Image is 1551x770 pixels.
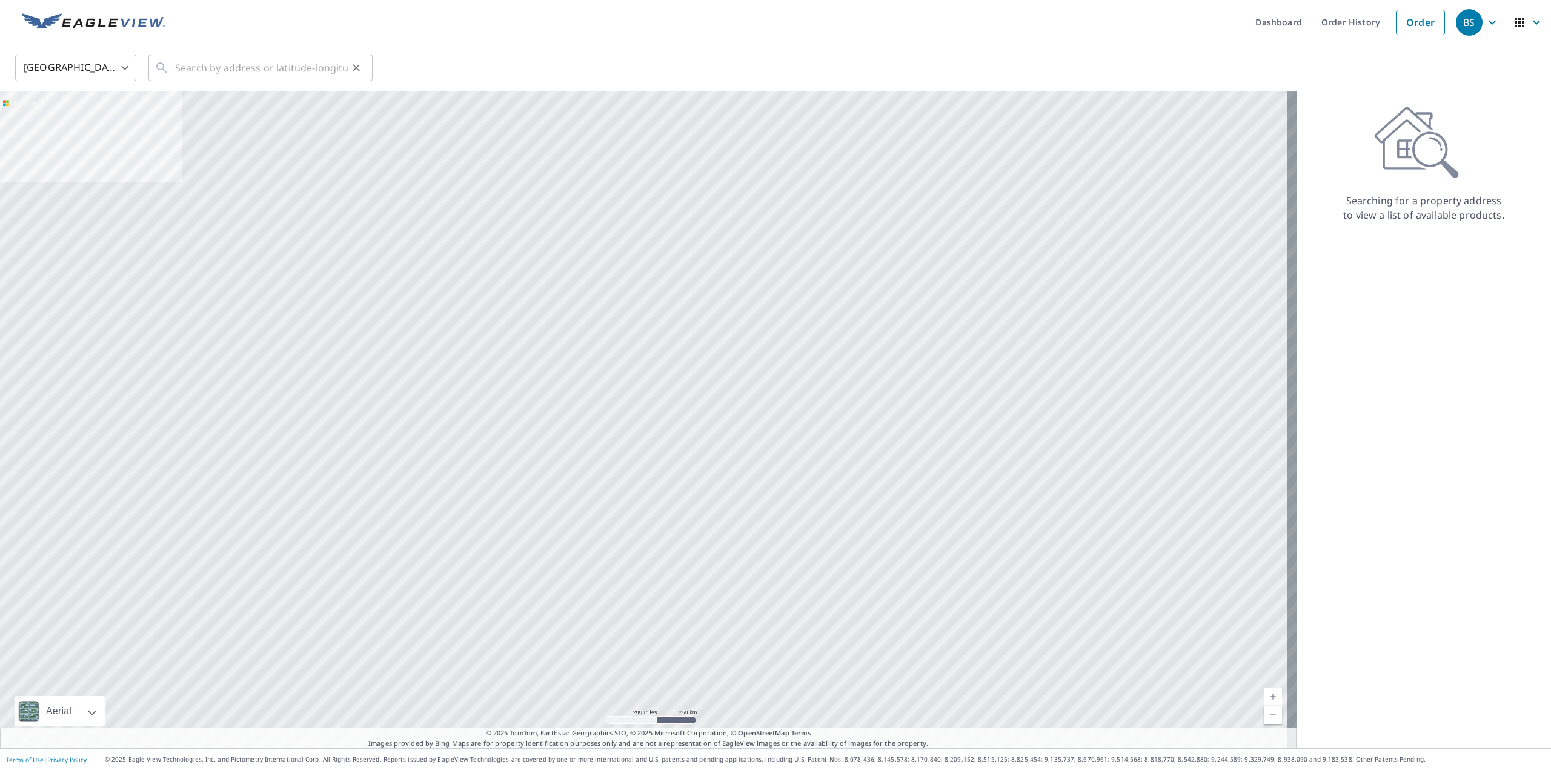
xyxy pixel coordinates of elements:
[22,13,165,32] img: EV Logo
[1264,706,1282,724] a: Current Level 5, Zoom Out
[1456,9,1483,36] div: BS
[42,696,75,726] div: Aerial
[791,728,811,737] a: Terms
[1396,10,1445,35] a: Order
[105,755,1545,764] p: © 2025 Eagle View Technologies, Inc. and Pictometry International Corp. All Rights Reserved. Repo...
[47,755,87,764] a: Privacy Policy
[15,51,136,85] div: [GEOGRAPHIC_DATA]
[348,59,365,76] button: Clear
[486,728,811,738] span: © 2025 TomTom, Earthstar Geographics SIO, © 2025 Microsoft Corporation, ©
[1264,688,1282,706] a: Current Level 5, Zoom In
[175,51,348,85] input: Search by address or latitude-longitude
[6,756,87,763] p: |
[738,728,789,737] a: OpenStreetMap
[6,755,44,764] a: Terms of Use
[1343,193,1505,222] p: Searching for a property address to view a list of available products.
[15,696,105,726] div: Aerial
